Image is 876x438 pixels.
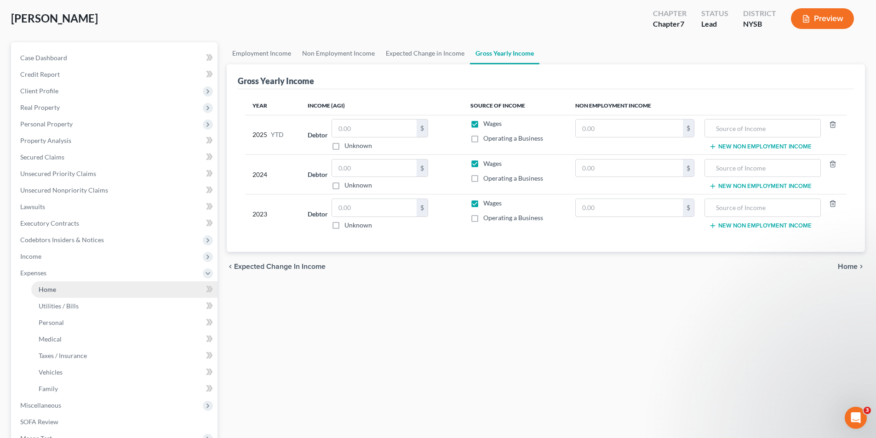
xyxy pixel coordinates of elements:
button: New Non Employment Income [709,182,812,190]
h1: Messages [68,4,118,20]
button: Preview [791,8,854,29]
label: Unknown [344,181,372,190]
div: [PERSON_NAME] [33,245,86,255]
img: Profile image for Lindsey [11,168,29,187]
img: Profile image for Kelly [11,100,29,119]
a: SOFA Review [13,414,218,430]
img: Profile image for Lindsey [11,66,29,85]
div: • [DATE] [88,41,114,51]
div: Chapter [653,8,687,19]
span: Secured Claims [20,153,64,161]
iframe: Intercom live chat [845,407,867,429]
span: Personal [39,319,64,326]
div: Close [161,4,178,20]
img: Profile image for James [11,270,29,289]
span: Expected Change in Income [234,263,326,270]
span: Real Property [20,103,60,111]
span: [PERSON_NAME] [11,11,98,25]
a: Gross Yearly Income [470,42,539,64]
label: Debtor [308,170,328,179]
span: Vehicles [39,368,63,376]
a: Secured Claims [13,149,218,165]
div: $ [417,159,428,177]
div: $ [683,159,694,177]
span: Reminder! Form Preview Helper Webinar is [DATE]! 🚀 Join us at 3pm ET for an overview of the updat... [33,237,698,244]
i: chevron_left [227,263,234,270]
span: Executory Contracts [20,219,79,227]
div: 2024 [252,159,293,190]
div: [PERSON_NAME] [33,279,86,289]
span: Family [39,385,58,392]
button: Help [123,287,184,324]
th: Income (AGI) [300,97,463,115]
button: New Non Employment Income [709,143,812,150]
img: Profile image for Lindsey [11,202,29,221]
label: Debtor [308,209,328,219]
button: Messages [61,287,122,324]
span: Home [21,310,40,316]
label: Debtor [308,130,328,140]
a: Executory Contracts [13,215,218,232]
div: NYSB [743,19,776,29]
img: Profile image for Emma [11,134,29,153]
div: $ [417,119,428,137]
span: Personal Property [20,120,73,128]
input: Source of Income [710,159,815,177]
div: Gross Yearly Income [238,75,314,86]
span: Wages [483,119,502,127]
span: Update! The issues with Expenses and Gross Yearly Income not saving have been resolved. Thank you... [33,271,472,278]
a: Unsecured Nonpriority Claims [13,182,218,199]
button: New Non Employment Income [709,222,812,229]
span: SOFA Review [20,418,58,426]
div: 2023 [252,199,293,230]
div: [PERSON_NAME] [33,41,86,51]
th: Year [245,97,300,115]
a: Property Analysis [13,132,218,149]
span: Unsecured Priority Claims [20,170,96,177]
button: Send us a message [42,259,142,277]
span: Taxes / Insurance [39,352,87,359]
span: Unsecured Nonpriority Claims [20,186,108,194]
a: Expected Change in Income [380,42,470,64]
label: Unknown [344,141,372,150]
a: Credit Report [13,66,218,83]
a: Personal [31,314,218,331]
a: Family [31,381,218,397]
span: Home [39,285,56,293]
span: Income [20,252,41,260]
input: 0.00 [332,119,417,137]
input: 0.00 [576,159,683,177]
span: YTD [271,130,284,139]
div: • [DATE] [88,109,114,119]
div: 2025 [252,119,293,150]
span: Operating a Business [483,214,543,222]
span: 3 [864,407,871,414]
img: Profile image for Katie [11,236,29,255]
span: Hi there! You can download and print those forms without watermarks in the Download & Print tab i... [33,67,641,74]
div: • [DATE] [88,279,114,289]
div: Lead [701,19,728,29]
div: • [DATE] [88,143,114,153]
div: [PERSON_NAME] [33,109,86,119]
span: Medical [39,335,62,343]
span: To fill in line 16C, you will need to change the Nature of Debt from "Consumer" to "Other". You c... [33,135,779,142]
span: Operating a Business [483,134,543,142]
span: Credit Report [20,70,60,78]
div: District [743,8,776,19]
a: Non Employment Income [297,42,380,64]
a: Case Dashboard [13,50,218,66]
a: Employment Income [227,42,297,64]
i: chevron_right [858,263,865,270]
input: 0.00 [576,119,683,137]
span: Case Dashboard [20,54,67,62]
div: $ [417,199,428,216]
a: Utilities / Bills [31,298,218,314]
img: Profile image for Emma [11,32,29,51]
div: $ [683,199,694,216]
div: $ [683,119,694,137]
span: Miscellaneous [20,401,61,409]
th: Non Employment Income [568,97,847,115]
a: Unsecured Priority Claims [13,165,218,182]
span: Home [838,263,858,270]
span: Wages [483,199,502,207]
